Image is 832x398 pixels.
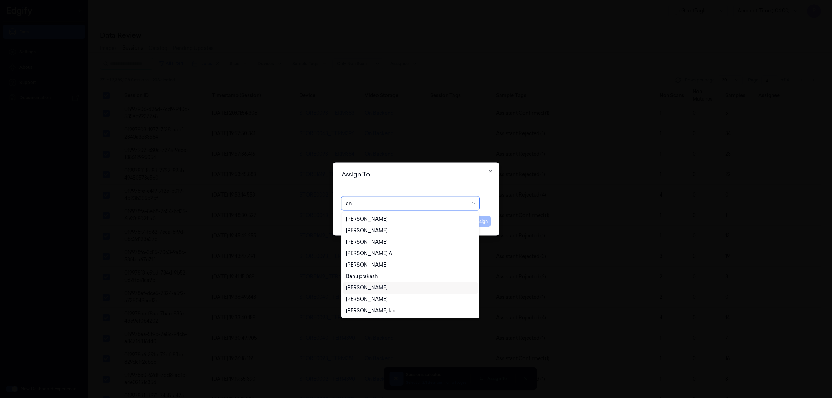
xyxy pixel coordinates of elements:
div: [PERSON_NAME] [346,284,388,292]
div: [PERSON_NAME] [346,239,388,246]
div: [PERSON_NAME] [346,261,388,269]
div: [PERSON_NAME] kb [346,307,395,314]
div: [PERSON_NAME] [346,296,388,303]
div: Banu prakash [346,273,378,280]
div: [PERSON_NAME] [346,216,388,223]
div: [PERSON_NAME] A [346,250,392,257]
div: [PERSON_NAME] [346,227,388,234]
h2: Assign To [341,171,491,178]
